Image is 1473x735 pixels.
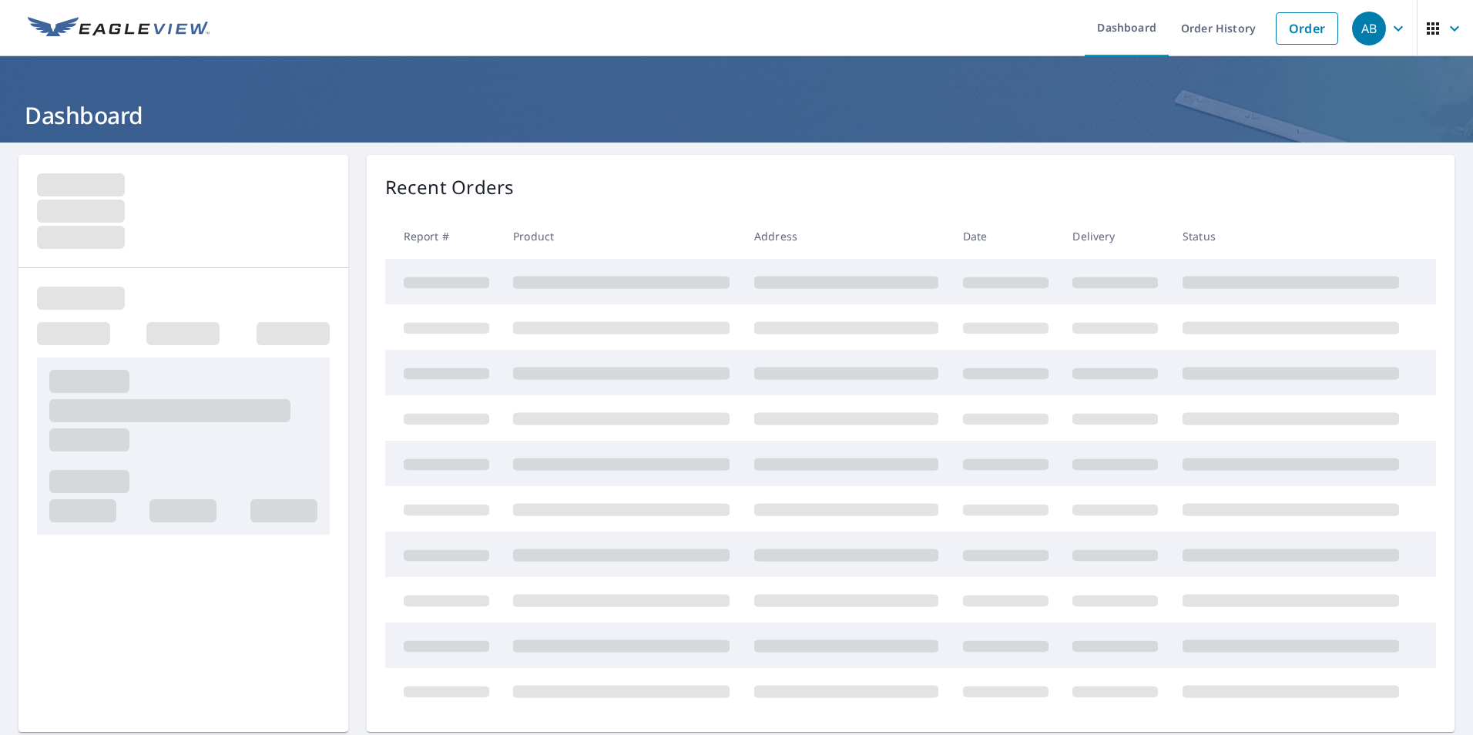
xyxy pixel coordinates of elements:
a: Order [1276,12,1338,45]
th: Status [1170,213,1411,259]
img: EV Logo [28,17,210,40]
h1: Dashboard [18,99,1455,131]
p: Recent Orders [385,173,515,201]
th: Report # [385,213,502,259]
div: AB [1352,12,1386,45]
th: Product [501,213,742,259]
th: Date [951,213,1061,259]
th: Delivery [1060,213,1170,259]
th: Address [742,213,951,259]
